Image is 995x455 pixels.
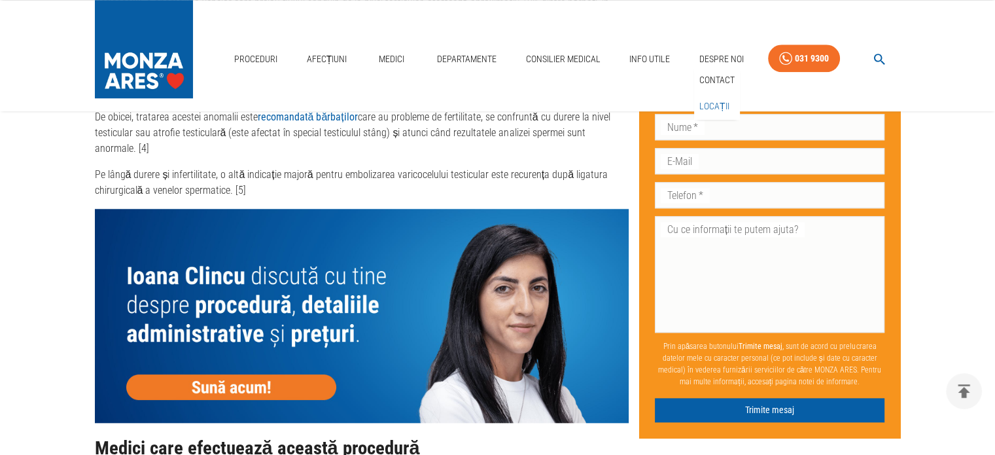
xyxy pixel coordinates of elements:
a: Despre Noi [694,46,749,73]
nav: secondary mailbox folders [694,67,740,120]
p: De obicei, tratarea acestei anomalii este care au probleme de fertilitate, se confruntă cu durere... [95,109,629,156]
button: Trimite mesaj [655,398,885,422]
button: delete [946,373,982,409]
a: 031 9300 [768,45,840,73]
a: Contact [697,69,737,91]
a: Consilier Medical [520,46,605,73]
a: Departamente [432,46,502,73]
a: Info Utile [624,46,675,73]
a: Afecțiuni [302,46,353,73]
div: Locații [694,93,740,120]
p: Prin apăsarea butonului , sunt de acord cu prelucrarea datelor mele cu caracter personal (ce pot ... [655,335,885,393]
p: Pe lângă durere și infertilitate, o altă indicație majoră pentru embolizarea varicocelului testic... [95,167,629,198]
a: recomandată bărbaților [258,111,358,123]
div: 031 9300 [795,50,829,67]
a: Proceduri [229,46,283,73]
a: Locații [697,96,732,117]
div: Contact [694,67,740,94]
b: Trimite mesaj [739,342,782,351]
a: Medici [371,46,413,73]
img: null [95,209,629,422]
